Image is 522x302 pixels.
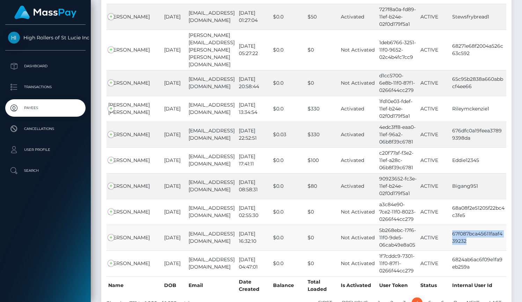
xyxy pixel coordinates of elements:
td: $0.0 [271,96,306,122]
td: ACTIVE [419,122,450,147]
td: 68271e68f2004a526c63c592 [450,30,506,70]
td: ACTIVE [419,96,450,122]
td: [DATE] 13:34:54 [237,96,271,122]
td: [EMAIL_ADDRESS][DOMAIN_NAME] [187,173,237,199]
td: [DATE] [162,96,187,122]
td: $0.0 [271,250,306,276]
td: 1fd10e03-fdef-11ef-b24e-02f0d179f5a1 [377,96,419,122]
td: 4edc3ff8-eaa0-11ef-96a2-06b8f39c6781 [377,122,419,147]
td: ACTIVE [419,225,450,250]
td: [DATE] 17:41:11 [237,147,271,173]
span: High Rollers of St Lucie Inc [5,34,86,41]
td: [PERSON_NAME] [106,122,162,147]
p: Transactions [8,82,83,92]
td: ACTIVE [419,199,450,225]
td: [DATE] [162,199,187,225]
td: [DATE] [162,122,187,147]
td: $0 [306,250,339,276]
td: [PERSON_NAME] [106,4,162,30]
td: [EMAIL_ADDRESS][DOMAIN_NAME] [187,199,237,225]
td: $0.0 [271,199,306,225]
td: 5b268ebc-17f6-11f0-9de5-06cab49e8a05 [377,225,419,250]
a: Cancellations [5,120,86,138]
th: Date Created [237,276,271,295]
td: 90923652-fc3e-11ef-b24e-02f0d179f5a1 [377,173,419,199]
td: 1f7cddc9-7301-11f0-87f1-0266f44cc279 [377,250,419,276]
td: [DATE] 20:58:44 [237,70,271,96]
td: $330 [306,96,339,122]
td: 6824ab6ac6f09e1fa9eb259a [450,250,506,276]
td: $80 [306,173,339,199]
td: a3c84e90-7ce2-11f0-8023-0266f44cc279 [377,199,419,225]
td: [EMAIL_ADDRESS][DOMAIN_NAME] [187,250,237,276]
td: Activated [339,147,377,173]
img: High Rollers of St Lucie Inc [8,32,20,44]
td: ACTIVE [419,70,450,96]
td: $0 [306,199,339,225]
td: $0.0 [271,70,306,96]
td: [DATE] [162,250,187,276]
td: Activated [339,4,377,30]
td: $330 [306,122,339,147]
td: [DATE] [162,173,187,199]
td: Activated [339,173,377,199]
td: ACTIVE [419,173,450,199]
td: $0 [306,30,339,70]
th: Name [106,276,162,295]
td: 67f087bca45611faaf439232 [450,225,506,250]
td: $50 [306,4,339,30]
td: [DATE] 05:27:22 [237,30,271,70]
td: $0.0 [271,225,306,250]
td: $0 [306,70,339,96]
td: Not Activated [339,70,377,96]
td: [PERSON_NAME] [106,225,162,250]
td: [PERSON_NAME] [106,30,162,70]
p: Search [8,165,83,176]
th: Email [187,276,237,295]
td: 68a08f2e51205f22bc4c3fe5 [450,199,506,225]
a: Search [5,162,86,179]
td: ACTIVE [419,4,450,30]
td: Rileymckenzie1 [450,96,506,122]
img: MassPay Logo [14,6,76,19]
td: $0.03 [271,122,306,147]
td: ACTIVE [419,30,450,70]
td: [DATE] 22:52:51 [237,122,271,147]
td: [EMAIL_ADDRESS][DOMAIN_NAME] [187,96,237,122]
td: Activated [339,122,377,147]
td: [PERSON_NAME] [106,147,162,173]
td: [DATE] 01:27:04 [237,4,271,30]
td: Not Activated [339,250,377,276]
a: Transactions [5,78,86,96]
td: [DATE] [162,30,187,70]
td: [EMAIL_ADDRESS][DOMAIN_NAME] [187,147,237,173]
td: d1cc5700-6e8b-11f0-87f1-0266f44cc279 [377,70,419,96]
td: c20f77af-f3e2-11ef-a28c-06b8f39c6781 [377,147,419,173]
td: Not Activated [339,199,377,225]
td: [DATE] [162,225,187,250]
td: Stewsfrybread1 [450,4,506,30]
a: Payees [5,99,86,117]
td: [DATE] [162,4,187,30]
p: Payees [8,103,83,113]
p: Cancellations [8,124,83,134]
th: User Token [377,276,419,295]
td: [EMAIL_ADDRESS][DOMAIN_NAME] [187,225,237,250]
td: [PERSON_NAME] [106,70,162,96]
td: [DATE] 04:47:01 [237,250,271,276]
td: $100 [306,147,339,173]
td: [DATE] [162,70,187,96]
th: Is Activated [339,276,377,295]
td: [EMAIL_ADDRESS][DOMAIN_NAME] [187,4,237,30]
td: ACTIVE [419,147,450,173]
td: $0.0 [271,173,306,199]
td: Bigang951 [450,173,506,199]
th: Total Loaded [306,276,339,295]
td: 727f8a0a-fd89-11ef-b24e-02f0d179f5a1 [377,4,419,30]
td: 1deb6766-3251-11f0-9652-02c4b4fc7cc9 [377,30,419,70]
td: 65c95b2838a660abbcf4ee66 [450,70,506,96]
td: [PERSON_NAME] [106,173,162,199]
td: [DATE] 16:32:10 [237,225,271,250]
td: $0.0 [271,30,306,70]
th: DOB [162,276,187,295]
